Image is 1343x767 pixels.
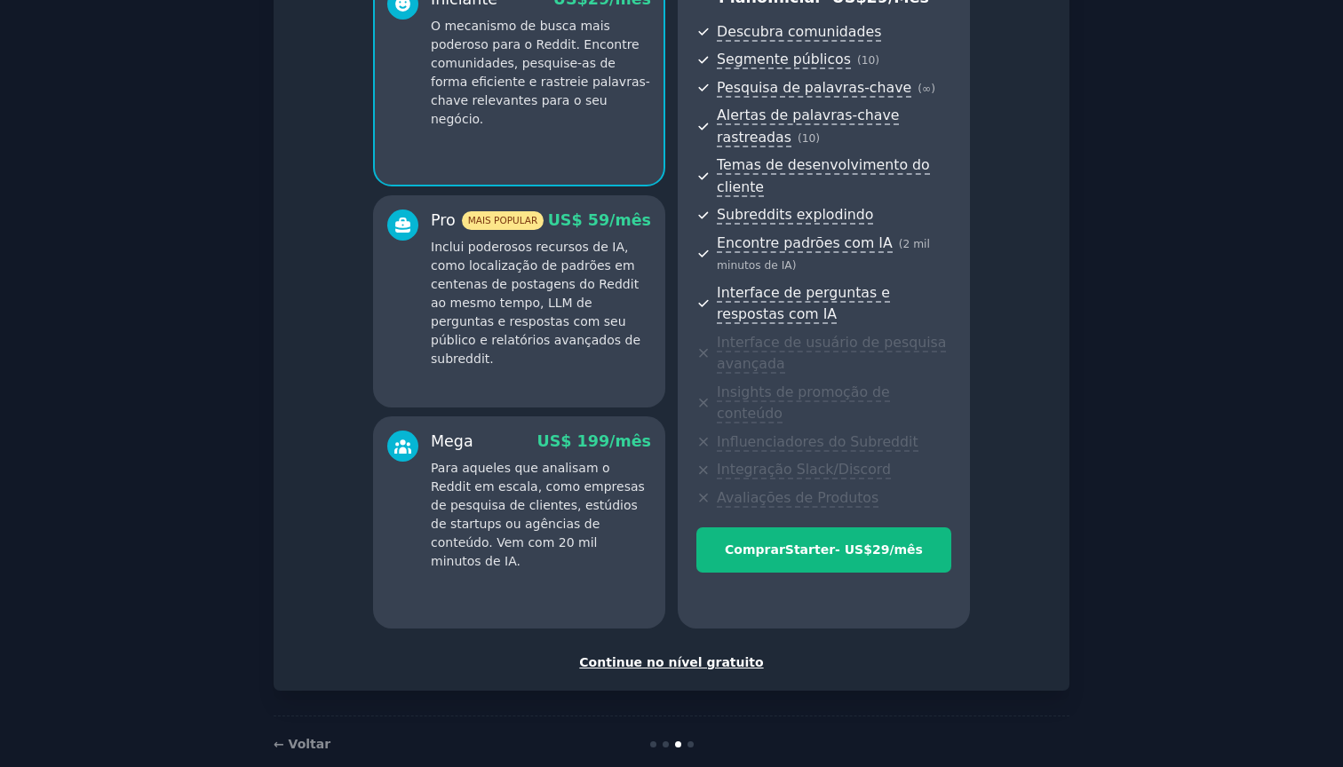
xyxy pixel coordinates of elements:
span: Avaliações de Produtos [717,489,878,508]
span: MAIS POPULAR [462,211,544,230]
span: Subreddits explodindo [717,206,873,225]
span: Insights de promoção de conteúdo [717,383,890,424]
span: US$ 199/mês [536,432,651,450]
span: Encontre padrões com IA [717,234,893,253]
span: Pesquisa de palavras-chave [717,79,911,98]
span: Influenciadores do Subreddit [717,433,918,452]
div: Continue no nível gratuito [292,653,1051,672]
div: Mega [431,431,473,453]
span: Interface de perguntas e respostas com IA [717,284,890,325]
span: (10) [857,54,879,67]
span: Interface de usuário de pesquisa avançada [717,334,946,375]
span: Segmente públicos [717,51,851,69]
span: (10) [798,132,820,145]
p: O mecanismo de busca mais poderoso para o Reddit. Encontre comunidades, pesquise-as de forma efic... [431,17,651,129]
span: Alertas de palavras-chave rastreadas [717,107,899,147]
div: Pro [431,210,544,232]
span: Descubra comunidades [717,23,881,42]
div: Comprar Starter - US$29/ mês [697,541,950,559]
button: ComprarStarter- US$29/mês [696,527,951,573]
span: Integração Slack/Discord [717,461,891,479]
span: US$ 59/mês [548,211,651,229]
p: Inclui poderosos recursos de IA, como localização de padrões em centenas de postagens do Reddit a... [431,238,651,368]
span: Temas de desenvolvimento do cliente [717,156,930,197]
span: (2 mil minutos de IA ) [717,238,930,273]
span: (∞ ) [918,83,935,95]
a: ← Voltar [274,737,330,751]
p: Para aqueles que analisam o Reddit em escala, como empresas de pesquisa de clientes, estúdios de ... [431,459,651,571]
